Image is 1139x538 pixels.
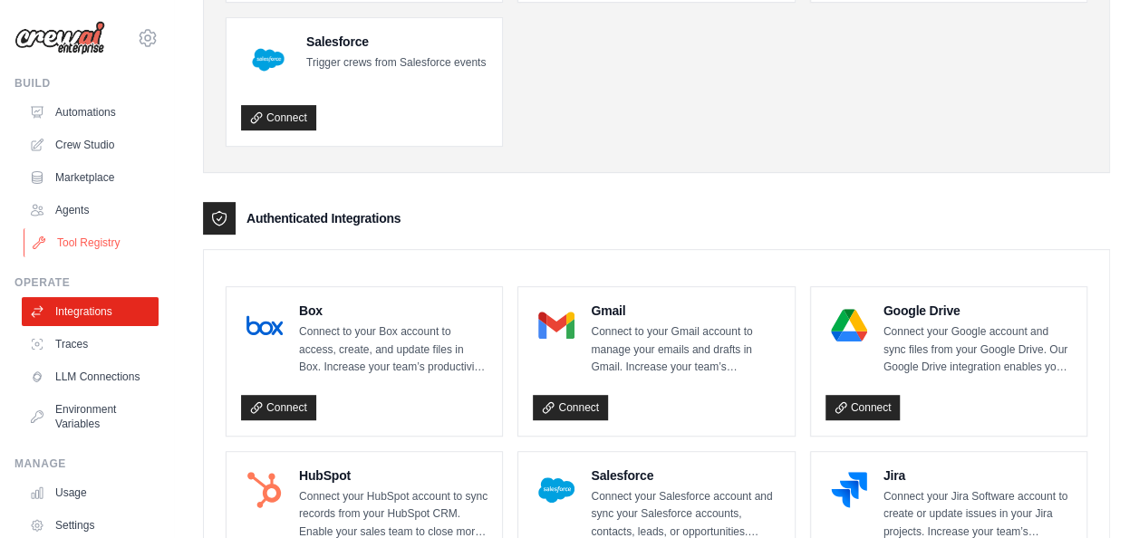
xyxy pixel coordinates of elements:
[825,395,901,420] a: Connect
[22,130,159,159] a: Crew Studio
[241,105,316,130] a: Connect
[883,302,1072,320] h4: Google Drive
[22,98,159,127] a: Automations
[22,196,159,225] a: Agents
[22,395,159,438] a: Environment Variables
[299,323,487,377] p: Connect to your Box account to access, create, and update files in Box. Increase your team’s prod...
[14,21,105,55] img: Logo
[831,307,867,343] img: Google Drive Logo
[538,472,574,508] img: Salesforce Logo
[306,33,486,51] h4: Salesforce
[22,362,159,391] a: LLM Connections
[14,76,159,91] div: Build
[591,302,779,320] h4: Gmail
[22,297,159,326] a: Integrations
[299,302,487,320] h4: Box
[538,307,574,343] img: Gmail Logo
[22,478,159,507] a: Usage
[22,330,159,359] a: Traces
[533,395,608,420] a: Connect
[831,472,867,508] img: Jira Logo
[883,466,1072,485] h4: Jira
[241,395,316,420] a: Connect
[22,163,159,192] a: Marketplace
[591,466,779,485] h4: Salesforce
[306,54,486,72] p: Trigger crews from Salesforce events
[883,323,1072,377] p: Connect your Google account and sync files from your Google Drive. Our Google Drive integration e...
[14,275,159,290] div: Operate
[591,323,779,377] p: Connect to your Gmail account to manage your emails and drafts in Gmail. Increase your team’s pro...
[24,228,160,257] a: Tool Registry
[299,466,487,485] h4: HubSpot
[246,307,283,343] img: Box Logo
[246,38,290,82] img: Salesforce Logo
[14,456,159,471] div: Manage
[246,472,283,508] img: HubSpot Logo
[246,209,401,227] h3: Authenticated Integrations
